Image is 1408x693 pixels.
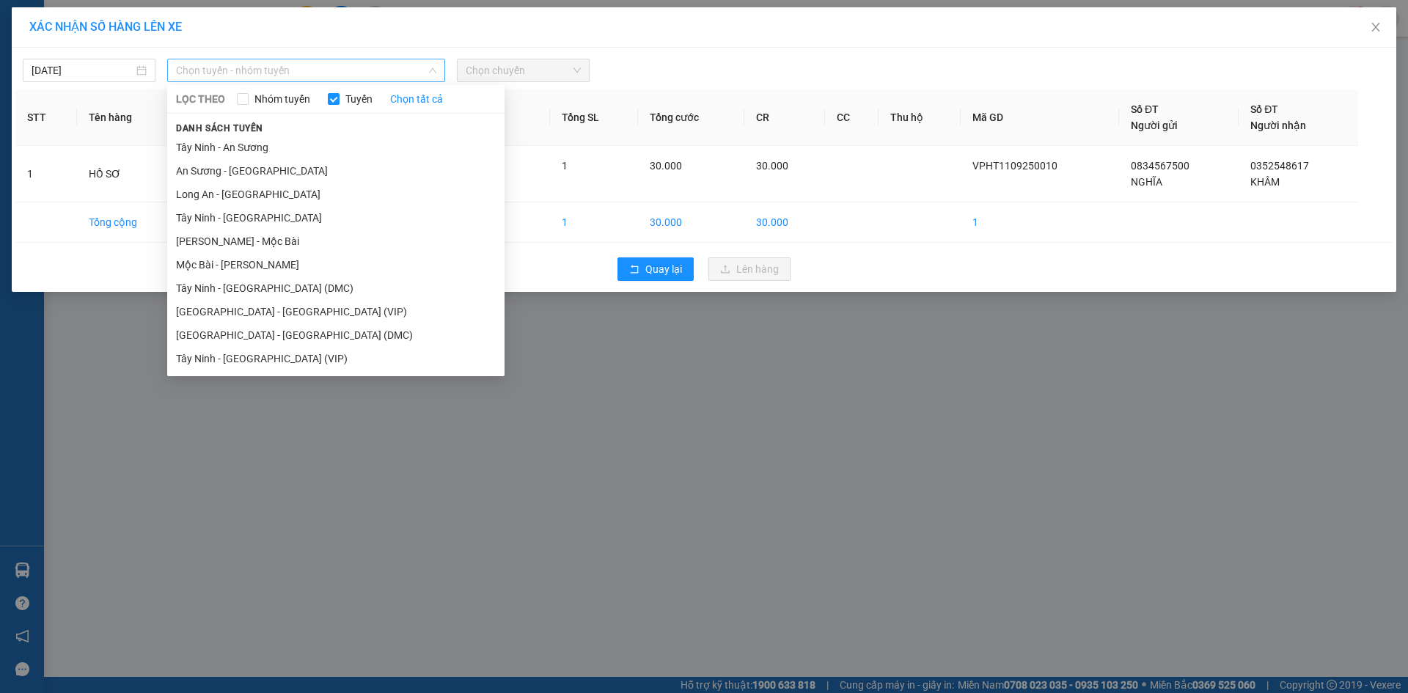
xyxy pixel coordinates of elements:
a: Chọn tất cả [390,91,443,107]
span: VPHT1109250010 [972,160,1057,172]
td: Tổng cộng [77,202,182,243]
li: Tây Ninh - An Sương [167,136,505,159]
span: 1 [562,160,568,172]
span: Số ĐT [1131,103,1159,115]
th: Thu hộ [879,89,961,146]
button: uploadLên hàng [708,257,791,281]
span: 30.000 [756,160,788,172]
li: Tây Ninh - [GEOGRAPHIC_DATA] [167,206,505,230]
th: CC [825,89,879,146]
th: Tổng cước [638,89,744,146]
td: 1 [550,202,639,243]
span: Danh sách tuyến [167,122,272,135]
td: 1 [15,146,77,202]
td: 30.000 [744,202,826,243]
span: rollback [629,264,639,276]
li: Tây Ninh - [GEOGRAPHIC_DATA] (DMC) [167,276,505,300]
li: Long An - [GEOGRAPHIC_DATA] [167,183,505,206]
button: rollbackQuay lại [617,257,694,281]
span: Số ĐT [1250,103,1278,115]
td: 1 [961,202,1119,243]
span: Quay lại [645,261,682,277]
span: KHÂM [1250,176,1280,188]
li: [GEOGRAPHIC_DATA] - [GEOGRAPHIC_DATA] (VIP) [167,300,505,323]
span: LỌC THEO [176,91,225,107]
span: Người gửi [1131,120,1178,131]
span: 30.000 [650,160,682,172]
li: Mộc Bài - [PERSON_NAME] [167,253,505,276]
span: Tuyến [340,91,378,107]
span: 0834567500 [1131,160,1189,172]
th: Tên hàng [77,89,182,146]
li: Tây Ninh - [GEOGRAPHIC_DATA] (VIP) [167,347,505,370]
td: 30.000 [638,202,744,243]
span: NGHĨA [1131,176,1162,188]
th: Mã GD [961,89,1119,146]
span: XÁC NHẬN SỐ HÀNG LÊN XE [29,20,182,34]
li: An Sương - [GEOGRAPHIC_DATA] [167,159,505,183]
span: Người nhận [1250,120,1306,131]
span: close [1370,21,1382,33]
th: CR [744,89,826,146]
span: Nhóm tuyến [249,91,316,107]
span: down [428,66,437,75]
span: 0352548617 [1250,160,1309,172]
span: Chọn chuyến [466,59,581,81]
th: STT [15,89,77,146]
th: Tổng SL [550,89,639,146]
span: Chọn tuyến - nhóm tuyến [176,59,436,81]
button: Close [1355,7,1396,48]
li: [PERSON_NAME] - Mộc Bài [167,230,505,253]
li: [GEOGRAPHIC_DATA] - [GEOGRAPHIC_DATA] (DMC) [167,323,505,347]
td: HỒ SƠ [77,146,182,202]
input: 11/09/2025 [32,62,133,78]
